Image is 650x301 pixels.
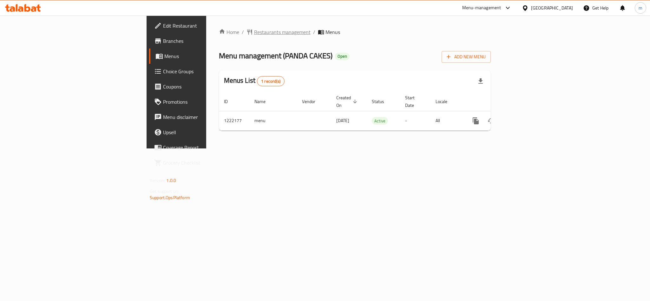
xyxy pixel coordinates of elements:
[164,52,250,60] span: Menus
[163,113,250,121] span: Menu disclaimer
[447,53,486,61] span: Add New Menu
[149,125,255,140] a: Upsell
[531,4,573,11] div: [GEOGRAPHIC_DATA]
[436,98,456,105] span: Locale
[372,117,388,125] span: Active
[149,79,255,94] a: Coupons
[254,98,274,105] span: Name
[149,64,255,79] a: Choice Groups
[163,98,250,106] span: Promotions
[335,53,350,60] div: Open
[149,49,255,64] a: Menus
[166,176,176,185] span: 1.0.0
[325,28,340,36] span: Menus
[219,28,491,36] nav: breadcrumb
[336,94,359,109] span: Created On
[149,94,255,109] a: Promotions
[483,113,499,128] button: Change Status
[149,140,255,155] a: Coverage Report
[468,113,483,128] button: more
[150,187,179,195] span: Get support on:
[149,18,255,33] a: Edit Restaurant
[463,92,534,111] th: Actions
[224,98,236,105] span: ID
[400,111,430,130] td: -
[224,76,285,86] h2: Menus List
[246,28,311,36] a: Restaurants management
[249,111,297,130] td: menu
[372,98,392,105] span: Status
[149,155,255,170] a: Grocery Checklist
[163,22,250,29] span: Edit Restaurant
[335,54,350,59] span: Open
[163,128,250,136] span: Upsell
[254,28,311,36] span: Restaurants management
[442,51,491,63] button: Add New Menu
[430,111,463,130] td: All
[405,94,423,109] span: Start Date
[163,68,250,75] span: Choice Groups
[462,4,501,12] div: Menu-management
[150,176,165,185] span: Version:
[150,193,190,202] a: Support.OpsPlatform
[257,78,284,84] span: 1 record(s)
[163,83,250,90] span: Coupons
[219,92,534,131] table: enhanced table
[163,159,250,167] span: Grocery Checklist
[149,33,255,49] a: Branches
[149,109,255,125] a: Menu disclaimer
[163,144,250,151] span: Coverage Report
[163,37,250,45] span: Branches
[336,116,349,125] span: [DATE]
[313,28,315,36] li: /
[302,98,324,105] span: Vendor
[219,49,332,63] span: Menu management ( PANDA CAKES )
[639,4,642,11] span: m
[473,74,488,89] div: Export file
